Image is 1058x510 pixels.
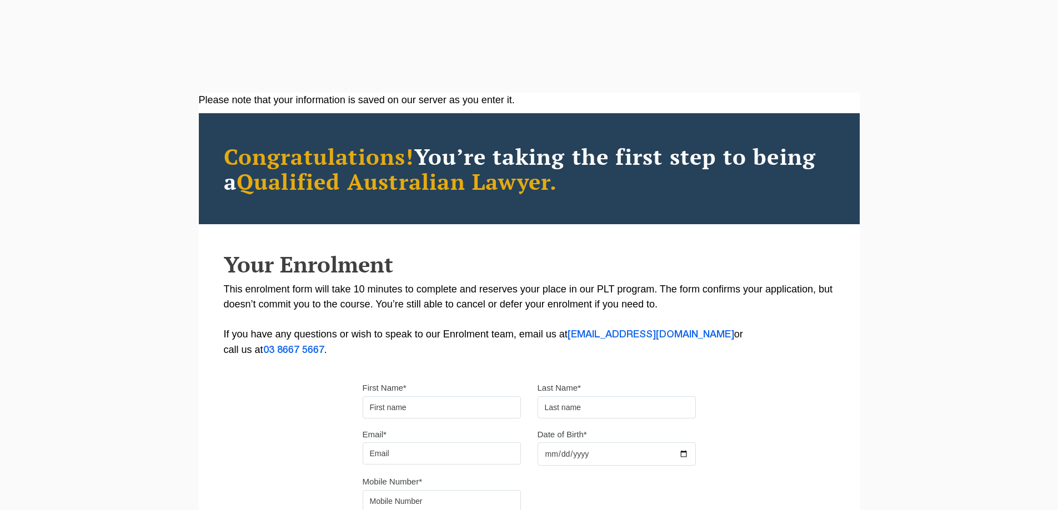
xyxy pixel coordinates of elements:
p: This enrolment form will take 10 minutes to complete and reserves your place in our PLT program. ... [224,282,835,358]
h2: You’re taking the first step to being a [224,144,835,194]
h2: Your Enrolment [224,252,835,276]
label: Date of Birth* [538,429,587,440]
input: First name [363,396,521,418]
label: Mobile Number* [363,476,423,487]
label: First Name* [363,382,407,393]
input: Email [363,442,521,464]
div: Please note that your information is saved on our server as you enter it. [199,93,860,108]
input: Last name [538,396,696,418]
a: [EMAIL_ADDRESS][DOMAIN_NAME] [568,330,734,339]
span: Congratulations! [224,142,414,171]
a: 03 8667 5667 [263,346,324,355]
span: Qualified Australian Lawyer. [237,166,558,196]
label: Email* [363,429,387,440]
label: Last Name* [538,382,581,393]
